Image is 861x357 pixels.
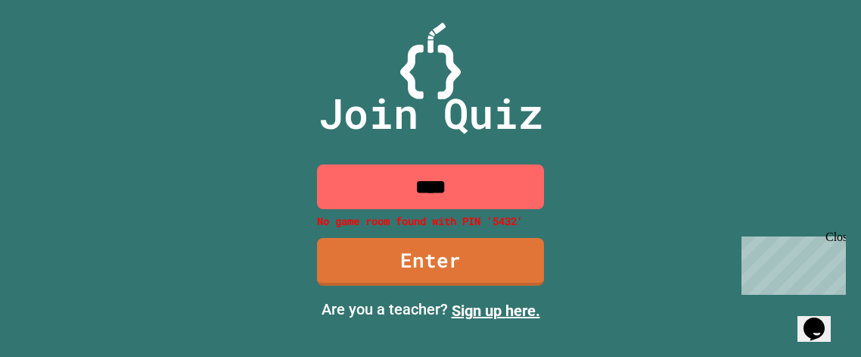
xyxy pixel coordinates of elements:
img: Logo.svg [400,23,461,99]
a: Sign up here. [452,302,540,320]
iframe: chat widget [797,296,846,342]
a: Enter [317,238,544,286]
p: Are you a teacher? [12,298,849,322]
p: Join Quiz [319,82,543,145]
div: Chat with us now!Close [6,6,104,96]
p: No game room found with PIN '5432' [317,213,544,229]
iframe: chat widget [735,230,846,295]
